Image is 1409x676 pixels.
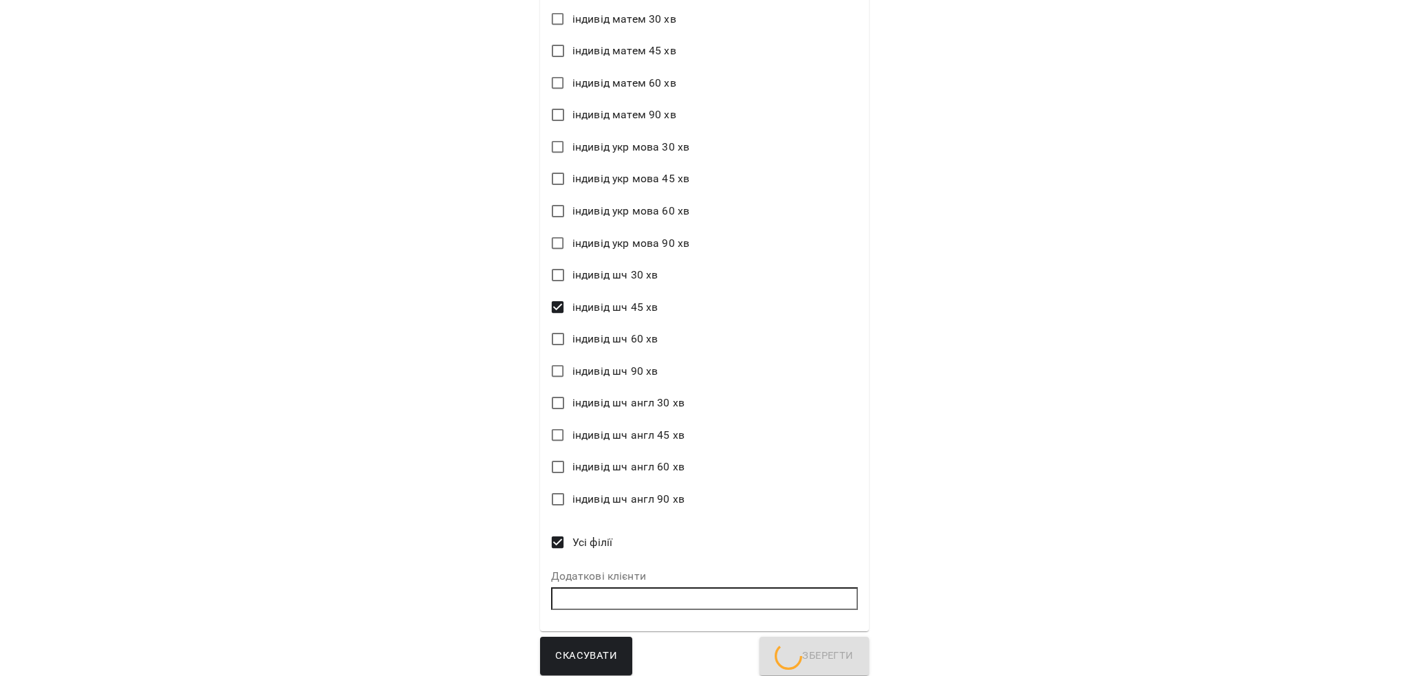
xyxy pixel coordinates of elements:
[572,203,689,219] span: індивід укр мова 60 хв
[555,647,617,665] span: Скасувати
[572,331,658,347] span: індивід шч 60 хв
[572,107,676,123] span: індивід матем 90 хв
[572,459,685,475] span: індивід шч англ 60 хв
[540,637,632,675] button: Скасувати
[572,43,676,59] span: індивід матем 45 хв
[572,491,685,508] span: індивід шч англ 90 хв
[551,571,857,582] label: Додаткові клієнти
[572,171,689,187] span: індивід укр мова 45 хв
[572,534,612,551] span: Усі філії
[572,427,685,444] span: індивід шч англ 45 хв
[572,395,685,411] span: індивід шч англ 30 хв
[572,299,658,316] span: індивід шч 45 хв
[572,363,658,380] span: індивід шч 90 хв
[572,139,689,155] span: індивід укр мова 30 хв
[572,267,658,283] span: індивід шч 30 хв
[572,11,676,28] span: індивід матем 30 хв
[572,75,676,91] span: індивід матем 60 хв
[572,235,689,252] span: індивід укр мова 90 хв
